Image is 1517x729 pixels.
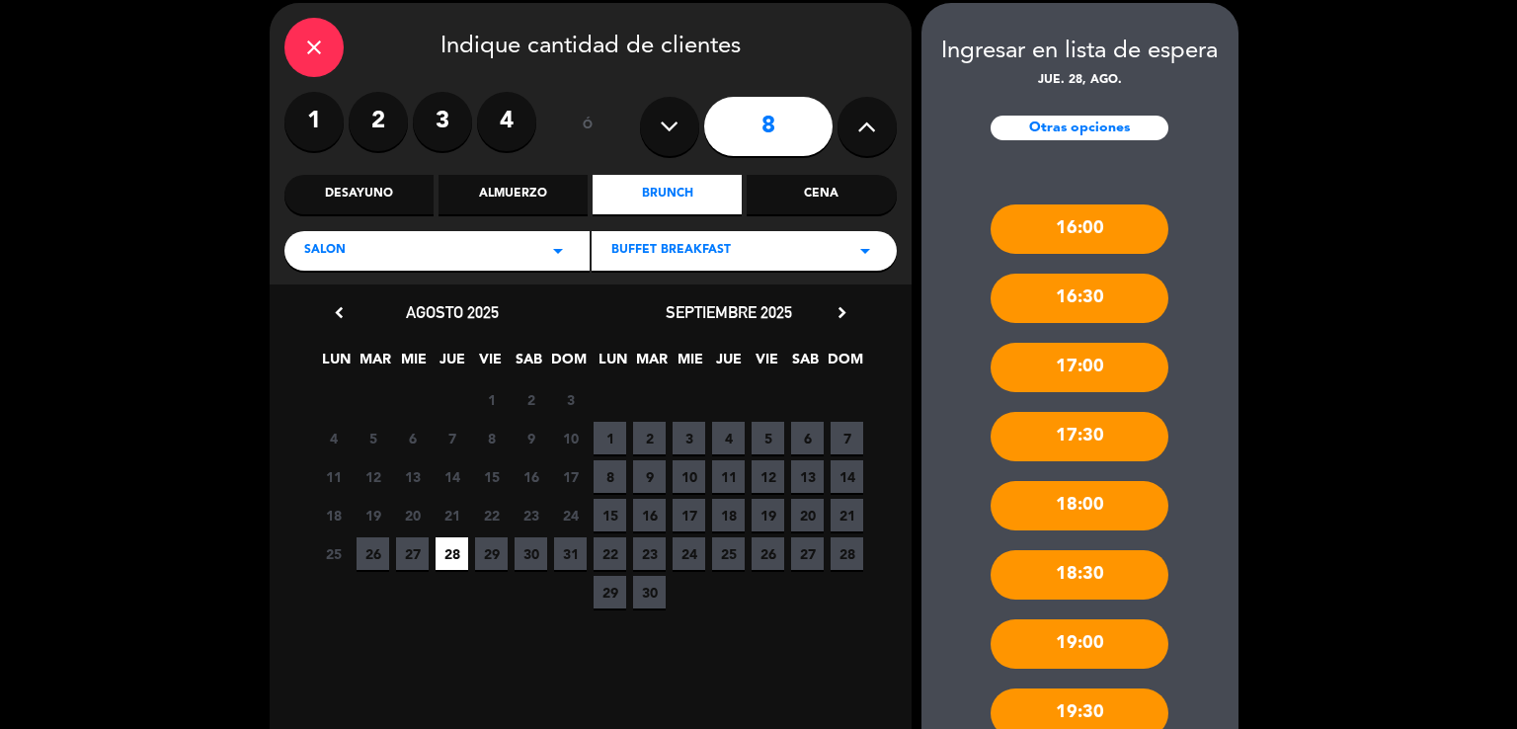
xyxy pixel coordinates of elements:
[991,619,1168,669] div: 19:00
[554,499,587,531] span: 24
[712,460,745,493] span: 11
[556,92,620,161] div: ó
[477,92,536,151] label: 4
[831,460,863,493] span: 14
[475,499,508,531] span: 22
[302,36,326,59] i: close
[791,460,824,493] span: 13
[991,550,1168,600] div: 18:30
[436,499,468,531] span: 21
[712,499,745,531] span: 18
[853,239,877,263] i: arrow_drop_down
[515,422,547,454] span: 9
[633,576,666,608] span: 30
[554,460,587,493] span: 17
[439,175,588,214] div: Almuerzo
[712,537,745,570] span: 25
[666,302,792,322] span: septiembre 2025
[673,537,705,570] span: 24
[594,537,626,570] span: 22
[594,576,626,608] span: 29
[413,92,472,151] label: 3
[633,422,666,454] span: 2
[320,348,353,380] span: LUN
[406,302,499,322] span: agosto 2025
[594,499,626,531] span: 15
[921,71,1238,91] div: jue. 28, ago.
[396,537,429,570] span: 27
[791,422,824,454] span: 6
[436,348,468,380] span: JUE
[436,537,468,570] span: 28
[828,348,860,380] span: DOM
[317,460,350,493] span: 11
[357,537,389,570] span: 26
[475,383,508,416] span: 1
[712,422,745,454] span: 4
[752,537,784,570] span: 26
[513,348,545,380] span: SAB
[673,422,705,454] span: 3
[317,422,350,454] span: 4
[594,422,626,454] span: 1
[546,239,570,263] i: arrow_drop_down
[515,460,547,493] span: 16
[991,274,1168,323] div: 16:30
[752,422,784,454] span: 5
[747,175,896,214] div: Cena
[475,537,508,570] span: 29
[357,499,389,531] span: 19
[317,537,350,570] span: 25
[991,204,1168,254] div: 16:00
[635,348,668,380] span: MAR
[396,422,429,454] span: 6
[349,92,408,151] label: 2
[712,348,745,380] span: JUE
[673,499,705,531] span: 17
[611,241,731,261] span: Buffet breakfast
[317,499,350,531] span: 18
[551,348,584,380] span: DOM
[474,348,507,380] span: VIE
[304,241,346,261] span: SALON
[832,302,852,323] i: chevron_right
[397,348,430,380] span: MIE
[329,302,350,323] i: chevron_left
[436,460,468,493] span: 14
[752,499,784,531] span: 19
[633,537,666,570] span: 23
[554,537,587,570] span: 31
[284,92,344,151] label: 1
[475,422,508,454] span: 8
[284,18,897,77] div: Indique cantidad de clientes
[751,348,783,380] span: VIE
[789,348,822,380] span: SAB
[921,33,1238,71] div: Ingresar en lista de espera
[359,348,391,380] span: MAR
[357,422,389,454] span: 5
[991,412,1168,461] div: 17:30
[284,175,434,214] div: Desayuno
[515,383,547,416] span: 2
[554,383,587,416] span: 3
[633,460,666,493] span: 9
[396,460,429,493] span: 13
[831,422,863,454] span: 7
[554,422,587,454] span: 10
[597,348,629,380] span: LUN
[515,537,547,570] span: 30
[991,116,1168,140] div: Otras opciones
[991,343,1168,392] div: 17:00
[674,348,706,380] span: MIE
[791,537,824,570] span: 27
[515,499,547,531] span: 23
[475,460,508,493] span: 15
[396,499,429,531] span: 20
[831,499,863,531] span: 21
[991,481,1168,530] div: 18:00
[673,460,705,493] span: 10
[633,499,666,531] span: 16
[357,460,389,493] span: 12
[436,422,468,454] span: 7
[594,460,626,493] span: 8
